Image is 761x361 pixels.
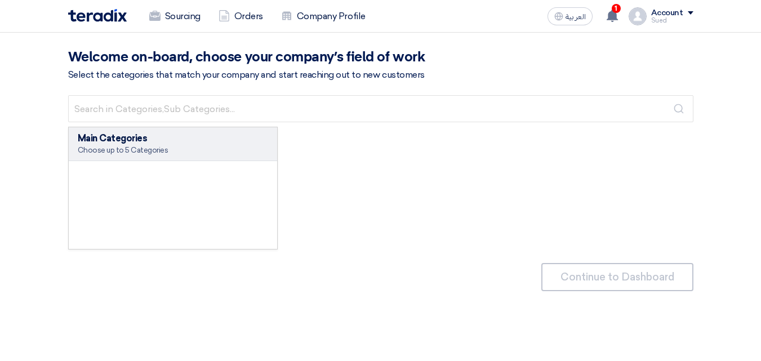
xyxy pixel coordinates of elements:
div: Main Categories [78,132,269,145]
a: Sourcing [140,4,210,29]
img: profile_test.png [629,7,647,25]
div: Select the categories that match your company and start reaching out to new customers [68,68,693,82]
span: 1 [612,4,621,13]
div: Choose up to 5 Categories [78,145,269,155]
button: العربية [548,7,593,25]
span: العربية [566,13,586,21]
a: Company Profile [272,4,375,29]
a: Orders [210,4,272,29]
h2: Welcome on-board, choose your company’s field of work [68,50,693,65]
div: Account [651,8,683,18]
div: Sued [651,17,693,24]
img: Teradix logo [68,9,127,22]
input: Search in Categories,Sub Categories... [68,95,693,122]
button: Continue to Dashboard [541,263,693,291]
